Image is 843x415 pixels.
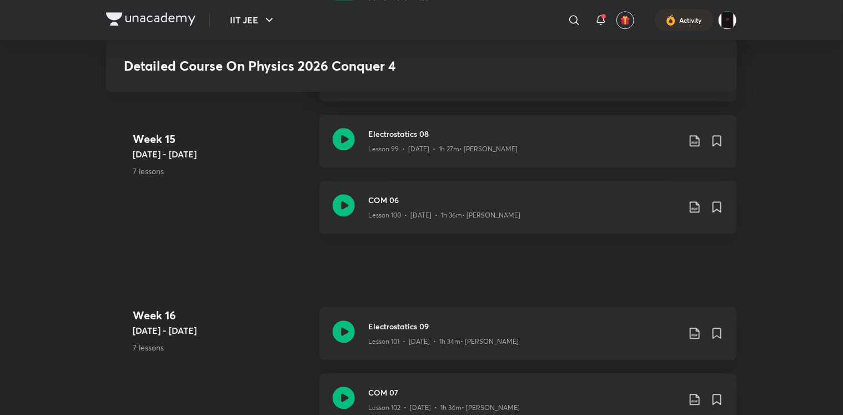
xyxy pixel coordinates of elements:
[368,403,520,413] p: Lesson 102 • [DATE] • 1h 34m • [PERSON_NAME]
[133,324,310,337] h5: [DATE] - [DATE]
[368,210,520,220] p: Lesson 100 • [DATE] • 1h 36m • [PERSON_NAME]
[718,11,737,29] img: Anurag Agarwal
[368,144,518,154] p: Lesson 99 • [DATE] • 1h 27m • [PERSON_NAME]
[106,12,195,28] a: Company Logo
[368,128,679,140] h3: Electrostatics 08
[319,115,737,181] a: Electrostatics 08Lesson 99 • [DATE] • 1h 27m• [PERSON_NAME]
[368,320,679,332] h3: Electrostatics 09
[368,194,679,206] h3: COM 06
[124,58,559,74] h3: Detailed Course On Physics 2026 Conquer 4
[319,307,737,373] a: Electrostatics 09Lesson 101 • [DATE] • 1h 34m• [PERSON_NAME]
[620,15,630,25] img: avatar
[133,307,310,324] h4: Week 16
[368,337,519,347] p: Lesson 101 • [DATE] • 1h 34m • [PERSON_NAME]
[133,165,310,177] p: 7 lessons
[133,342,310,353] p: 7 lessons
[133,147,310,161] h5: [DATE] - [DATE]
[666,13,676,27] img: activity
[133,131,310,147] h4: Week 15
[223,9,283,31] button: IIT JEE
[319,181,737,247] a: COM 06Lesson 100 • [DATE] • 1h 36m• [PERSON_NAME]
[368,387,679,398] h3: COM 07
[106,12,195,26] img: Company Logo
[616,11,634,29] button: avatar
